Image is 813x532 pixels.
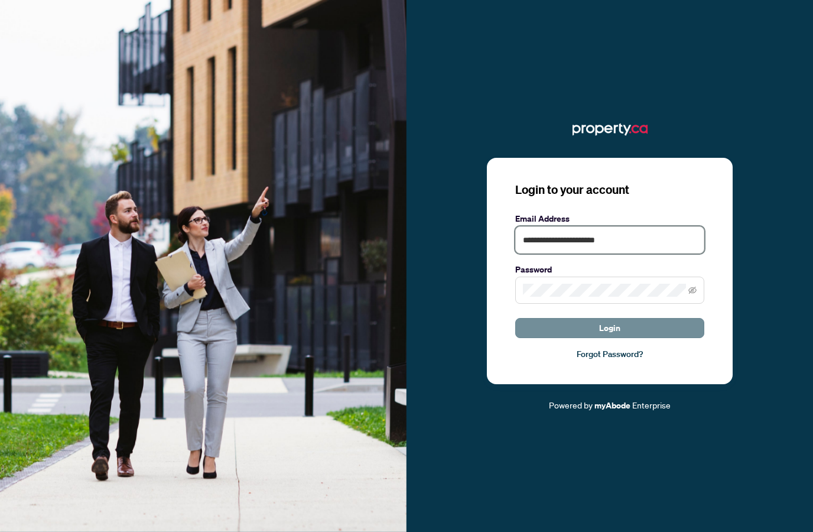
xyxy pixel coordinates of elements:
[632,400,671,410] span: Enterprise
[515,318,704,338] button: Login
[549,400,593,410] span: Powered by
[515,348,704,361] a: Forgot Password?
[515,263,704,276] label: Password
[688,286,697,294] span: eye-invisible
[594,399,630,412] a: myAbode
[515,212,704,225] label: Email Address
[515,181,704,198] h3: Login to your account
[599,319,620,338] span: Login
[573,120,648,139] img: ma-logo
